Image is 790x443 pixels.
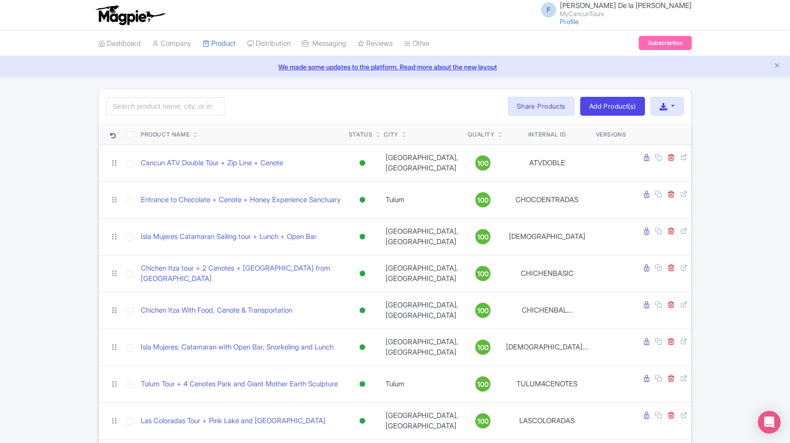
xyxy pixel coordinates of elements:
[6,62,784,72] a: We made some updates to the platform. Read more about the new layout
[404,31,430,57] a: Other
[380,329,464,366] td: [GEOGRAPHIC_DATA], [GEOGRAPHIC_DATA]
[477,269,489,279] span: 100
[468,303,498,318] a: 100
[477,342,489,353] span: 100
[468,130,494,139] div: Quality
[358,377,367,391] div: Active
[502,218,592,255] td: [DEMOGRAPHIC_DATA]
[94,5,167,26] img: logo-ab69f6fb50320c5b225c76a69d11143b.png
[141,342,334,353] a: Isla Mujeres: Catamaran with Open Bar, Snorkeling and Lunch
[468,229,498,244] a: 100
[141,263,341,284] a: Chichen Itza tour + 2 Cenotes + [GEOGRAPHIC_DATA] from [GEOGRAPHIC_DATA]
[468,192,498,207] a: 100
[358,304,367,317] div: Active
[468,266,498,281] a: 100
[141,305,292,316] a: Chichen Itza With Food, Cenote & Transportation
[358,31,393,57] a: Reviews
[560,17,579,26] a: Profile
[541,2,556,17] span: F
[477,416,489,426] span: 100
[380,218,464,255] td: [GEOGRAPHIC_DATA], [GEOGRAPHIC_DATA]
[380,145,464,181] td: [GEOGRAPHIC_DATA], [GEOGRAPHIC_DATA]
[502,123,592,145] th: Internal ID
[141,416,326,426] a: Las Coloradas Tour + Pink Lake and [GEOGRAPHIC_DATA]
[639,36,692,50] a: Subscription
[560,1,692,10] span: [PERSON_NAME] De la [PERSON_NAME]
[468,413,498,428] a: 100
[384,130,398,139] div: City
[502,255,592,292] td: CHICHENBASIC
[758,411,781,434] div: Open Intercom Messenger
[477,195,489,205] span: 100
[580,97,645,116] a: Add Product(s)
[152,31,191,57] a: Company
[203,31,236,57] a: Product
[502,181,592,218] td: CHOCOENTRADAS
[302,31,346,57] a: Messaging
[773,61,781,72] button: Close announcement
[380,402,464,439] td: [GEOGRAPHIC_DATA], [GEOGRAPHIC_DATA]
[477,158,489,169] span: 100
[358,341,367,354] div: Active
[141,158,283,169] a: Cancun ATV Double Tour + Zip Line + Cenote
[349,130,373,139] div: Status
[477,232,489,242] span: 100
[141,130,189,139] div: Product Name
[380,366,464,402] td: Tulum
[106,97,224,115] input: Search product name, city, or interal id
[380,255,464,292] td: [GEOGRAPHIC_DATA], [GEOGRAPHIC_DATA]
[502,366,592,402] td: TULUM4CENOTES
[502,292,592,329] td: CHICHENBAL...
[502,329,592,366] td: [DEMOGRAPHIC_DATA]...
[477,379,489,390] span: 100
[560,11,692,17] small: MyCancunTours
[535,2,692,17] a: F [PERSON_NAME] De la [PERSON_NAME] MyCancunTours
[358,230,367,244] div: Active
[247,31,291,57] a: Distribution
[141,379,338,390] a: Tulum Tour + 4 Cenotes Park and Giant Mother Earth Sculpture
[468,376,498,392] a: 100
[508,97,575,116] a: Share Products
[358,267,367,281] div: Active
[358,414,367,428] div: Active
[502,402,592,439] td: LASCOLORADAS
[141,195,341,205] a: Entrance to Chocolate + Cenote + Honey Experience Sanctuary
[592,123,630,145] th: Versions
[141,231,317,242] a: Isla Mujeres Catamaran Sailing tour + Lunch + Open Bar
[380,292,464,329] td: [GEOGRAPHIC_DATA], [GEOGRAPHIC_DATA]
[502,145,592,181] td: ATVDOBLE
[358,156,367,170] div: Active
[468,340,498,355] a: 100
[358,193,367,207] div: Active
[98,31,141,57] a: Dashboard
[380,181,464,218] td: Tulum
[477,306,489,316] span: 100
[468,155,498,170] a: 100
